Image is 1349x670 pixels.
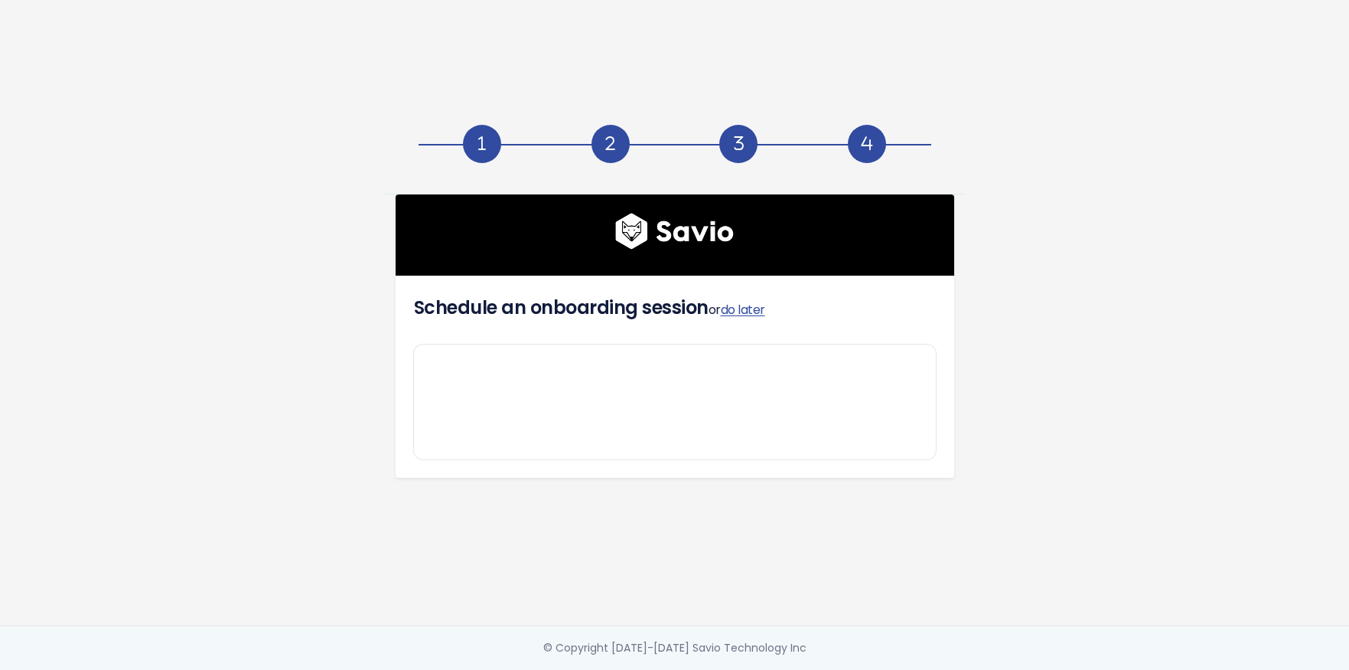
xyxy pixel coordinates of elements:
iframe: fef939bf [414,345,936,459]
h4: Schedule an onboarding session [414,294,936,322]
img: logo600x187.a314fd40982d.png [615,213,734,250]
div: © Copyright [DATE]-[DATE] Savio Technology Inc [543,639,806,658]
span: or [709,301,765,319]
a: do later [721,301,765,319]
